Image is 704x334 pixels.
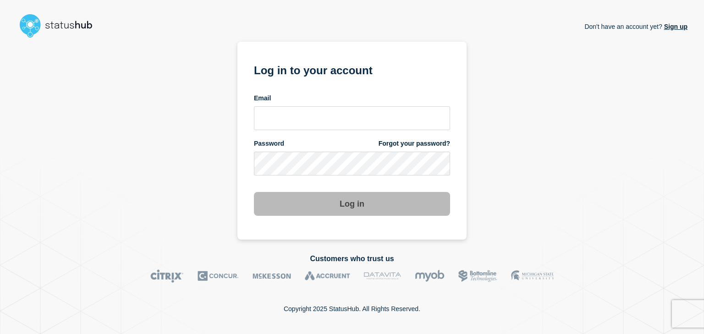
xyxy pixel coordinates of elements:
[379,139,450,148] a: Forgot your password?
[584,16,687,38] p: Don't have an account yet?
[305,269,350,283] img: Accruent logo
[198,269,239,283] img: Concur logo
[458,269,497,283] img: Bottomline logo
[284,305,420,312] p: Copyright 2025 StatusHub. All Rights Reserved.
[511,269,554,283] img: MSU logo
[16,11,104,40] img: StatusHub logo
[254,139,284,148] span: Password
[16,255,687,263] h2: Customers who trust us
[254,192,450,216] button: Log in
[364,269,401,283] img: DataVita logo
[662,23,687,30] a: Sign up
[254,152,450,175] input: password input
[150,269,184,283] img: Citrix logo
[254,106,450,130] input: email input
[253,269,291,283] img: McKesson logo
[254,61,450,78] h1: Log in to your account
[254,94,271,103] span: Email
[415,269,445,283] img: myob logo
